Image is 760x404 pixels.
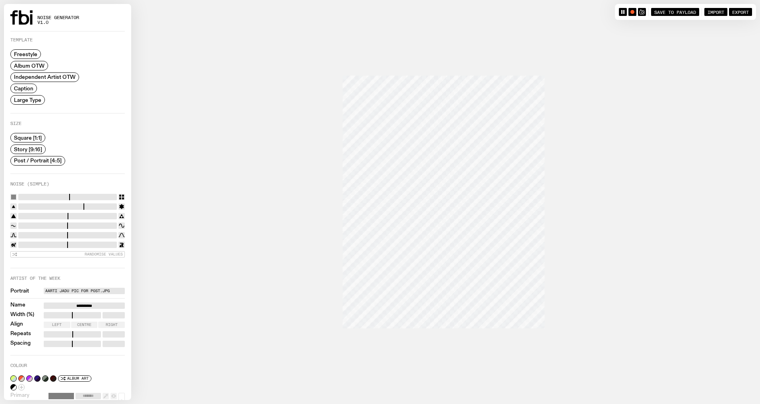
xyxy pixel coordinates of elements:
[14,62,45,68] span: Album OTW
[10,393,29,399] label: Primary
[10,312,34,318] label: Width (%)
[85,252,123,256] span: Randomise Values
[10,289,29,294] label: Portrait
[14,51,37,57] span: Freestyle
[10,182,49,186] label: Noise (Simple)
[45,288,123,294] label: Aarti Jadu pic for post.jpg
[654,9,696,14] span: Save to Payload
[732,9,749,14] span: Export
[708,9,724,14] span: Import
[704,8,727,16] button: Import
[729,8,752,16] button: Export
[14,86,33,92] span: Caption
[10,341,31,347] label: Spacing
[10,363,27,368] label: Colour
[14,135,42,141] span: Square [1:1]
[58,375,91,382] button: Album Art
[651,8,699,16] button: Save to Payload
[10,331,31,338] label: Repeats
[106,323,118,327] span: Right
[10,303,25,309] label: Name
[52,323,62,327] span: Left
[37,16,79,20] span: Noise Generator
[14,146,42,152] span: Story [9:16]
[10,121,21,126] label: Size
[67,376,89,381] span: Album Art
[14,74,76,80] span: Independent Artist OTW
[10,322,23,328] label: Align
[10,276,60,281] label: Artist of the Week
[77,323,91,327] span: Centre
[37,20,79,25] span: v1.0
[14,97,41,103] span: Large Type
[10,38,33,42] label: Template
[14,158,62,164] span: Post / Portrait [4:5]
[10,251,125,258] button: Randomise Values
